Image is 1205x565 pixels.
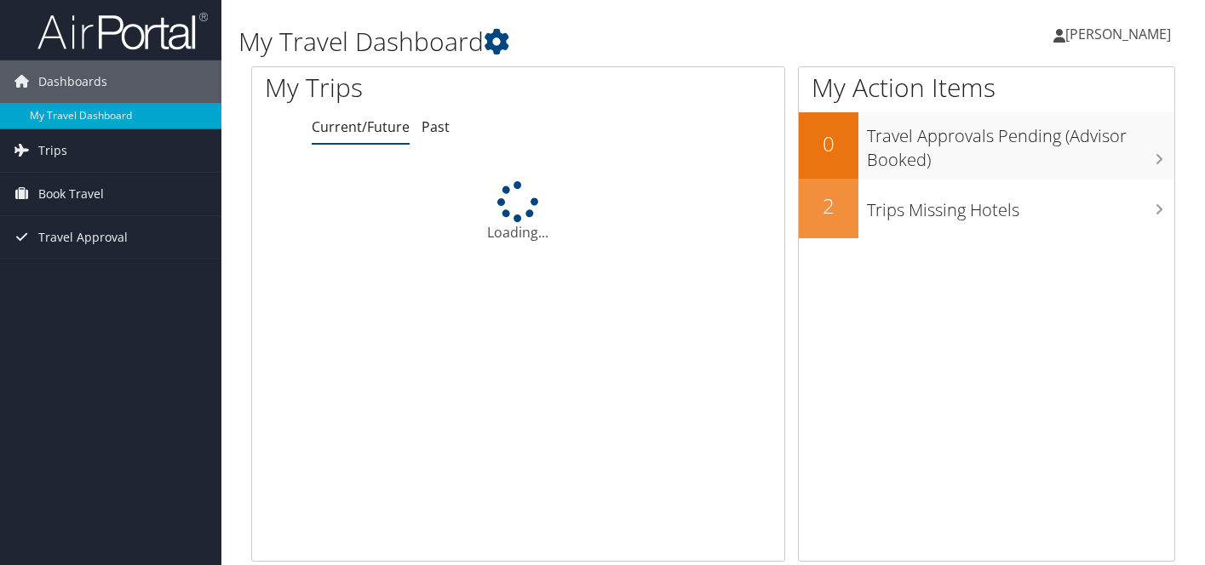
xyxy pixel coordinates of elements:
[799,129,858,158] h2: 0
[867,116,1174,172] h3: Travel Approvals Pending (Advisor Booked)
[799,179,1174,238] a: 2Trips Missing Hotels
[238,24,871,60] h1: My Travel Dashboard
[38,129,67,172] span: Trips
[312,117,410,136] a: Current/Future
[799,112,1174,178] a: 0Travel Approvals Pending (Advisor Booked)
[1065,25,1171,43] span: [PERSON_NAME]
[799,70,1174,106] h1: My Action Items
[867,190,1174,222] h3: Trips Missing Hotels
[1053,9,1188,60] a: [PERSON_NAME]
[37,11,208,51] img: airportal-logo.png
[265,70,549,106] h1: My Trips
[38,173,104,215] span: Book Travel
[422,117,450,136] a: Past
[38,216,128,259] span: Travel Approval
[252,181,784,243] div: Loading...
[799,191,858,220] h2: 2
[38,60,107,103] span: Dashboards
